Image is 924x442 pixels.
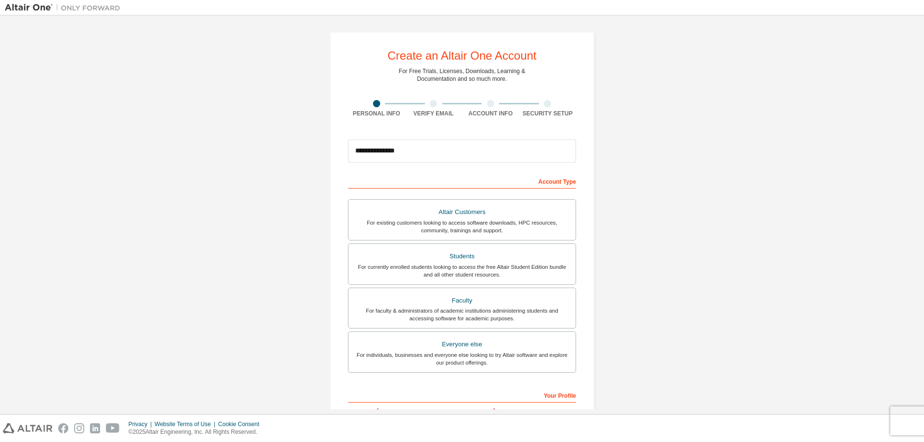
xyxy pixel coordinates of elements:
div: For faculty & administrators of academic institutions administering students and accessing softwa... [354,307,570,322]
div: Privacy [128,420,154,428]
img: instagram.svg [74,423,84,433]
div: Personal Info [348,110,405,117]
div: Students [354,250,570,263]
img: linkedin.svg [90,423,100,433]
div: Cookie Consent [218,420,265,428]
div: Faculty [354,294,570,307]
div: Account Type [348,173,576,189]
label: Last Name [465,407,576,415]
div: Verify Email [405,110,462,117]
div: Create an Altair One Account [387,50,537,62]
div: Website Terms of Use [154,420,218,428]
img: altair_logo.svg [3,423,52,433]
div: For individuals, businesses and everyone else looking to try Altair software and explore our prod... [354,351,570,366]
div: Altair Customers [354,205,570,219]
img: youtube.svg [106,423,120,433]
div: For Free Trials, Licenses, Downloads, Learning & Documentation and so much more. [399,67,526,83]
div: Account Info [462,110,519,117]
img: facebook.svg [58,423,68,433]
label: First Name [348,407,459,415]
div: For existing customers looking to access software downloads, HPC resources, community, trainings ... [354,219,570,234]
img: Altair One [5,3,125,13]
p: © 2025 Altair Engineering, Inc. All Rights Reserved. [128,428,265,436]
div: Your Profile [348,387,576,403]
div: Security Setup [519,110,577,117]
div: For currently enrolled students looking to access the free Altair Student Edition bundle and all ... [354,263,570,278]
div: Everyone else [354,338,570,351]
